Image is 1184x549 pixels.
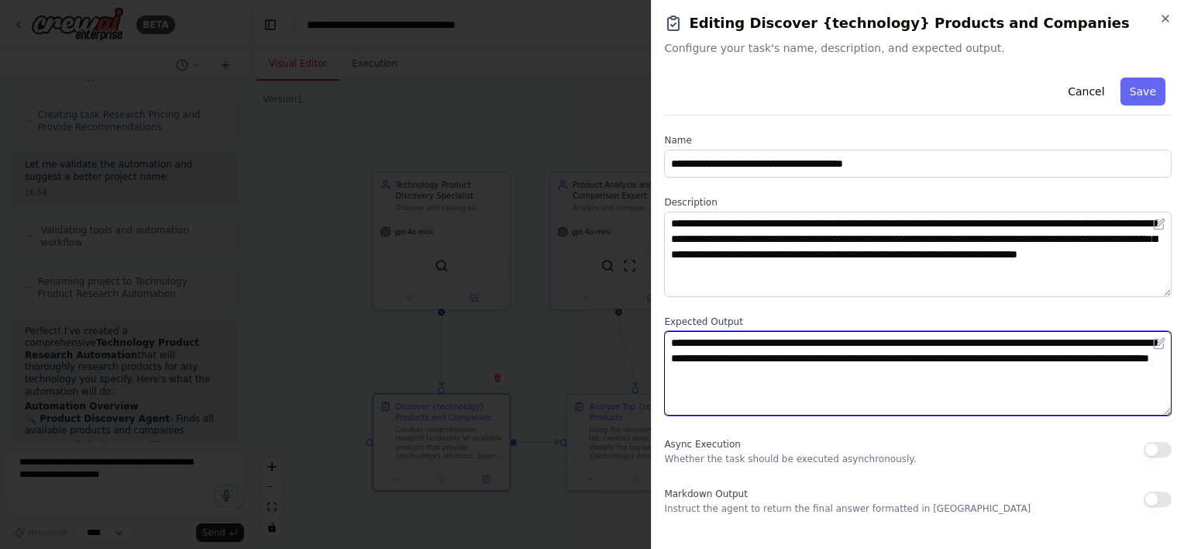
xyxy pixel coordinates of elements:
[664,502,1031,515] p: Instruct the agent to return the final answer formatted in [GEOGRAPHIC_DATA]
[664,489,747,499] span: Markdown Output
[664,196,1172,209] label: Description
[1150,215,1169,233] button: Open in editor
[664,40,1172,56] span: Configure your task's name, description, and expected output.
[664,12,1172,34] h2: Editing Discover {technology} Products and Companies
[1120,78,1165,105] button: Save
[664,453,916,465] p: Whether the task should be executed asynchronously.
[664,316,1172,328] label: Expected Output
[664,134,1172,147] label: Name
[1058,78,1113,105] button: Cancel
[664,439,740,450] span: Async Execution
[1150,334,1169,353] button: Open in editor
